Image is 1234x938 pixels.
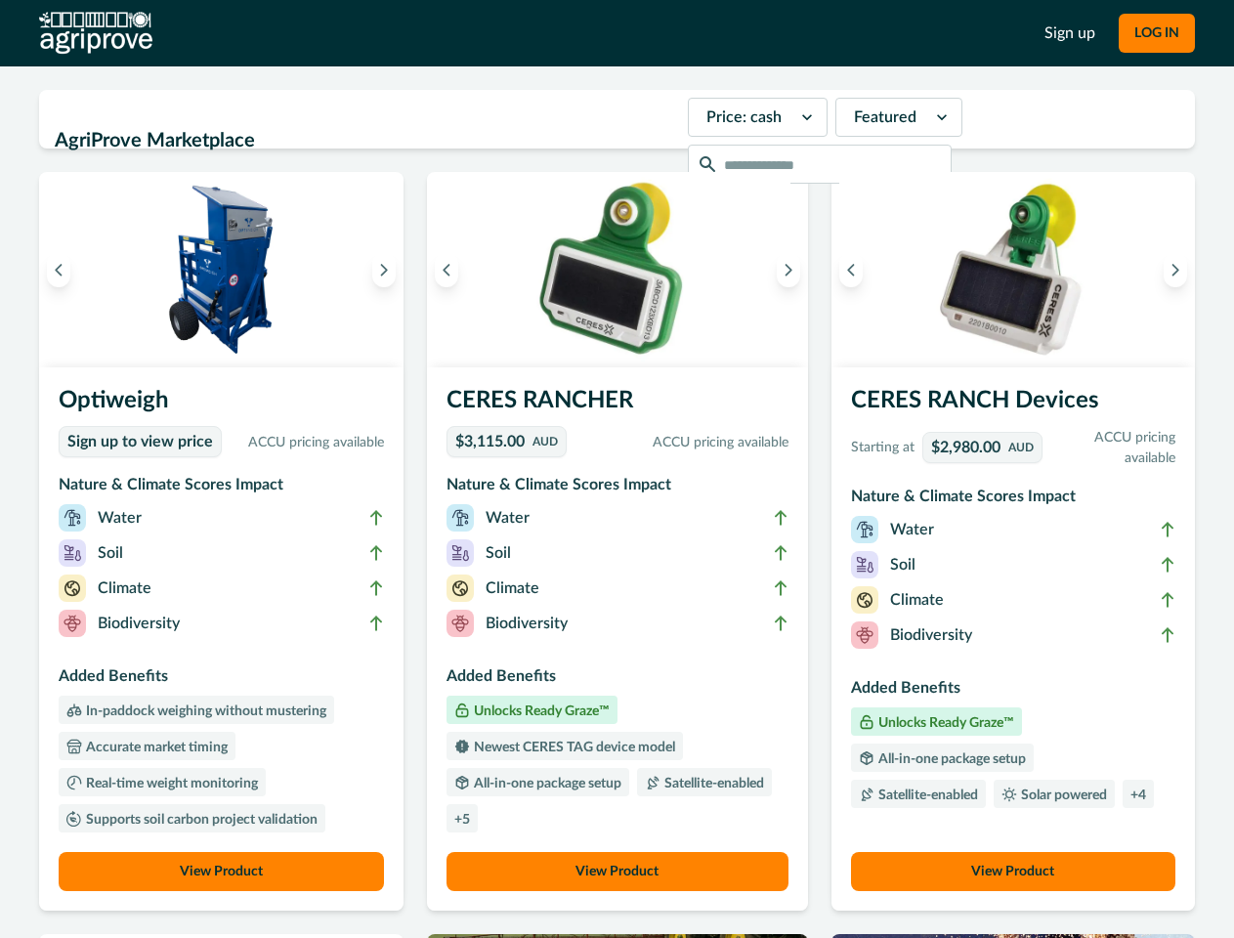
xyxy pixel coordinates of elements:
[1008,442,1034,453] p: AUD
[59,664,384,696] h3: Added Benefits
[447,473,788,504] h3: Nature & Climate Scores Impact
[98,506,142,530] p: Water
[455,434,525,449] p: $3,115.00
[486,612,568,635] p: Biodiversity
[59,473,384,504] h3: Nature & Climate Scores Impact
[454,813,470,827] p: + 5
[82,777,258,790] p: Real-time weight monitoring
[230,433,384,453] p: ACCU pricing available
[427,172,808,367] img: A single CERES RANCHER device
[486,541,511,565] p: Soil
[574,433,788,453] p: ACCU pricing available
[55,122,676,159] h2: AgriProve Marketplace
[447,852,788,891] button: View Product
[39,172,404,367] img: An Optiweigh unit
[59,383,384,426] h3: Optiweigh
[447,664,788,696] h3: Added Benefits
[874,789,978,802] p: Satellite-enabled
[372,252,396,287] button: Next image
[470,741,675,754] p: Newest CERES TAG device model
[890,553,915,576] p: Soil
[851,852,1176,891] button: View Product
[98,576,151,600] p: Climate
[831,172,1196,367] img: A single CERES RANCH device
[839,252,863,287] button: Previous image
[82,741,228,754] p: Accurate market timing
[59,426,222,457] a: Sign up to view price
[67,433,213,451] p: Sign up to view price
[1119,14,1195,53] button: LOG IN
[98,541,123,565] p: Soil
[890,588,944,612] p: Climate
[470,704,610,718] p: Unlocks Ready Graze™
[59,852,384,891] button: View Product
[1017,789,1107,802] p: Solar powered
[874,752,1026,766] p: All-in-one package setup
[39,12,152,55] img: AgriProve logo
[82,704,326,718] p: In-paddock weighing without mustering
[447,383,788,426] h3: CERES RANCHER
[486,506,530,530] p: Water
[532,436,558,448] p: AUD
[1164,252,1187,287] button: Next image
[1044,21,1095,45] a: Sign up
[435,252,458,287] button: Previous image
[931,440,1000,455] p: $2,980.00
[851,485,1176,516] h3: Nature & Climate Scores Impact
[851,676,1176,707] h3: Added Benefits
[874,716,1014,730] p: Unlocks Ready Graze™
[851,438,915,458] p: Starting at
[82,813,318,827] p: Supports soil carbon project validation
[486,576,539,600] p: Climate
[851,383,1176,426] h3: CERES RANCH Devices
[890,518,934,541] p: Water
[47,252,70,287] button: Previous image
[1130,789,1146,802] p: + 4
[1050,428,1176,469] p: ACCU pricing available
[777,252,800,287] button: Next image
[470,777,621,790] p: All-in-one package setup
[660,777,764,790] p: Satellite-enabled
[98,612,180,635] p: Biodiversity
[890,623,972,647] p: Biodiversity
